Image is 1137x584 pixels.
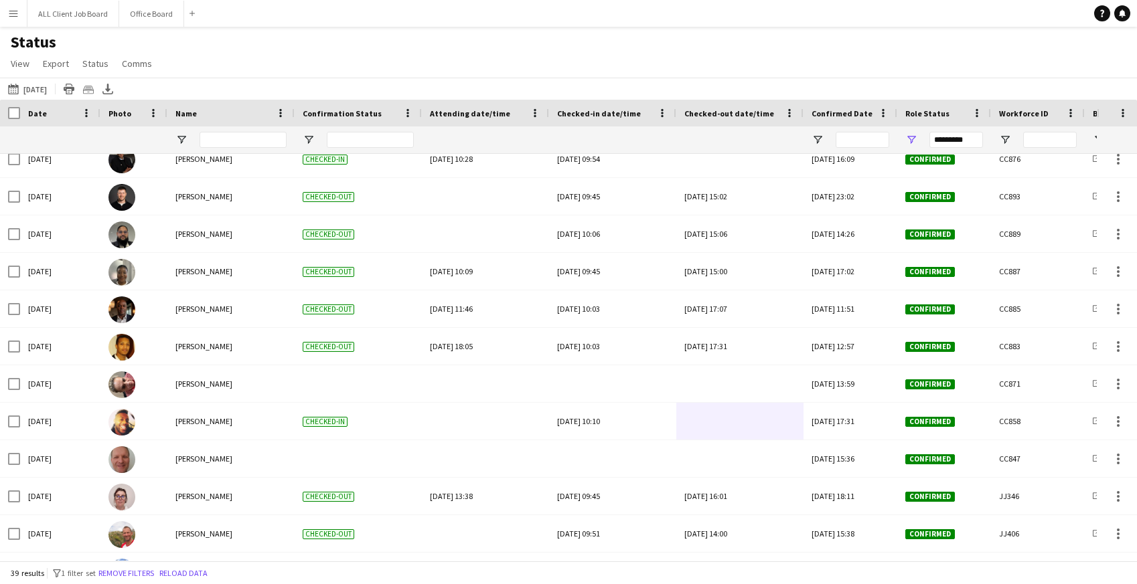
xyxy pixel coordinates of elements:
[684,215,795,252] div: [DATE] 15:06
[804,515,897,552] div: [DATE] 15:38
[5,55,35,72] a: View
[557,178,668,215] div: [DATE] 09:45
[108,446,135,473] img: Philip Shufflebotham
[684,328,795,365] div: [DATE] 17:31
[175,304,232,314] span: [PERSON_NAME]
[905,134,917,146] button: Open Filter Menu
[27,1,119,27] button: ALL Client Job Board
[557,140,668,177] div: [DATE] 09:54
[303,417,348,427] span: Checked-in
[1094,5,1110,21] a: Help
[905,529,955,539] span: Confirmed
[117,55,157,72] a: Comms
[303,492,354,502] span: Checked-out
[804,215,897,252] div: [DATE] 14:26
[804,178,897,215] div: [DATE] 23:02
[175,266,232,276] span: [PERSON_NAME]
[20,478,100,514] div: [DATE]
[122,58,152,70] span: Comms
[999,134,1011,146] button: Open Filter Menu
[108,296,135,323] img: Marlon Mckay-Fox
[82,58,108,70] span: Status
[684,108,774,118] span: Checked-out date/time
[20,403,100,440] div: [DATE]
[5,81,50,97] button: [DATE]
[303,108,382,118] span: Confirmation Status
[61,81,77,97] app-action-btn: Print
[175,416,232,426] span: [PERSON_NAME]
[303,267,354,277] span: Checked-out
[187,8,198,19] button: Add
[43,58,69,70] span: Export
[905,492,955,502] span: Confirmed
[991,140,1085,177] div: CC876
[11,58,29,70] span: View
[905,155,955,165] span: Confirmed
[557,403,668,440] div: [DATE] 10:10
[991,365,1085,402] div: CC871
[430,478,541,514] div: [DATE] 13:38
[804,290,897,327] div: [DATE] 11:51
[20,440,100,477] div: [DATE]
[303,155,348,165] span: Checked-in
[991,178,1085,215] div: CC893
[991,253,1085,290] div: CC887
[175,379,232,389] span: [PERSON_NAME]
[303,304,354,314] span: Checked-out
[1093,134,1105,146] button: Open Filter Menu
[20,328,100,365] div: [DATE]
[327,132,414,148] input: Confirmation Status Filter Input
[80,81,96,97] app-action-btn: Crew files as ZIP
[905,304,955,314] span: Confirmed
[108,484,135,510] img: Angela Flannery
[557,215,668,252] div: [DATE] 10:06
[108,259,135,286] img: Jane Ocquaye
[20,140,100,177] div: [DATE]
[812,108,873,118] span: Confirmed Date
[991,328,1085,365] div: CC883
[905,108,950,118] span: Role Status
[175,491,232,501] span: [PERSON_NAME]
[684,478,795,514] div: [DATE] 16:01
[929,132,983,148] input: Role Status Filter Input
[557,108,641,118] span: Checked-in date/time
[812,134,824,146] button: Open Filter Menu
[108,108,131,118] span: Photo
[175,528,232,539] span: [PERSON_NAME]
[108,184,135,211] img: Mitchell Coulter
[804,140,897,177] div: [DATE] 16:09
[175,229,232,239] span: [PERSON_NAME]
[991,440,1085,477] div: CC847
[20,365,100,402] div: [DATE]
[804,253,897,290] div: [DATE] 17:02
[108,409,135,435] img: Austin Currithers
[905,379,955,389] span: Confirmed
[108,521,135,548] img: david reterband
[175,134,187,146] button: Open Filter Menu
[905,267,955,277] span: Confirmed
[303,192,354,202] span: Checked-out
[175,154,232,164] span: [PERSON_NAME]
[430,290,541,327] div: [DATE] 11:46
[303,342,354,352] span: Checked-out
[430,253,541,290] div: [DATE] 10:09
[684,253,795,290] div: [DATE] 15:00
[175,108,197,118] span: Name
[991,478,1085,514] div: JJ346
[303,134,315,146] button: Open Filter Menu
[175,454,232,464] span: [PERSON_NAME]
[991,215,1085,252] div: CC889
[684,515,795,552] div: [DATE] 14:00
[905,192,955,202] span: Confirmed
[96,566,157,581] button: Remove filters
[999,108,1049,118] span: Workforce ID
[108,334,135,361] img: Richard Lawrence
[20,253,100,290] div: [DATE]
[20,178,100,215] div: [DATE]
[905,454,955,464] span: Confirmed
[20,515,100,552] div: [DATE]
[200,132,287,148] input: Name Filter Input
[804,478,897,514] div: [DATE] 18:11
[175,191,232,201] span: [PERSON_NAME]
[804,403,897,440] div: [DATE] 17:31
